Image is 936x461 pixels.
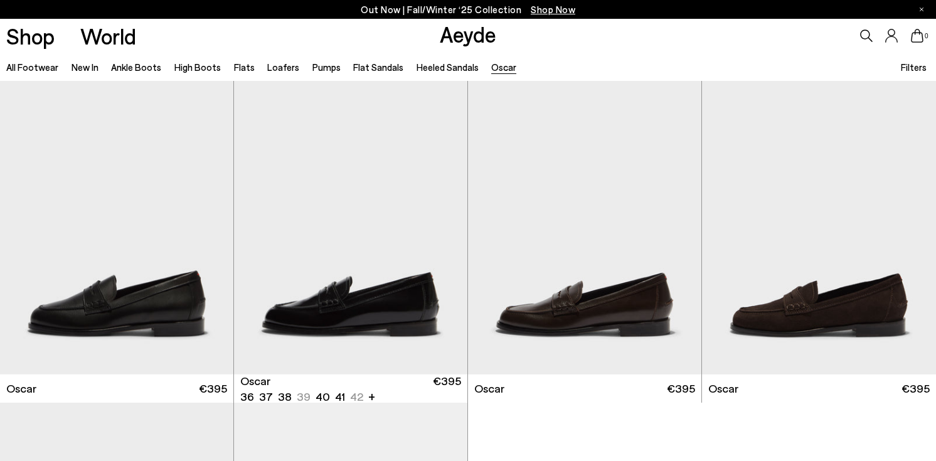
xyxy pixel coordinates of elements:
[240,373,270,389] span: Oscar
[80,25,136,47] a: World
[474,381,504,396] span: Oscar
[702,81,936,374] img: Oscar Suede Loafers
[911,29,923,43] a: 0
[316,389,330,405] li: 40
[353,61,403,73] a: Flat Sandals
[531,4,575,15] span: Navigate to /collections/new-in
[468,81,701,374] img: Oscar Leather Loafers
[702,374,936,403] a: Oscar €395
[234,374,467,403] a: Oscar 36 37 38 39 40 41 42 + €395
[901,381,930,396] span: €395
[335,389,345,405] li: 41
[417,61,479,73] a: Heeled Sandals
[433,373,461,405] span: €395
[174,61,221,73] a: High Boots
[6,61,58,73] a: All Footwear
[234,81,467,374] div: 1 / 6
[667,381,695,396] span: €395
[199,381,227,396] span: €395
[234,81,467,374] img: Oscar Leather Loafers
[468,374,701,403] a: Oscar €395
[234,81,467,374] a: Next slide Previous slide
[6,381,36,396] span: Oscar
[234,61,255,73] a: Flats
[708,381,738,396] span: Oscar
[259,389,273,405] li: 37
[312,61,341,73] a: Pumps
[72,61,98,73] a: New In
[923,33,930,40] span: 0
[440,21,496,47] a: Aeyde
[267,61,299,73] a: Loafers
[491,61,516,73] a: Oscar
[278,389,292,405] li: 38
[901,61,927,73] span: Filters
[240,389,254,405] li: 36
[361,2,575,18] p: Out Now | Fall/Winter ‘25 Collection
[6,25,55,47] a: Shop
[111,61,161,73] a: Ankle Boots
[240,389,359,405] ul: variant
[368,388,375,405] li: +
